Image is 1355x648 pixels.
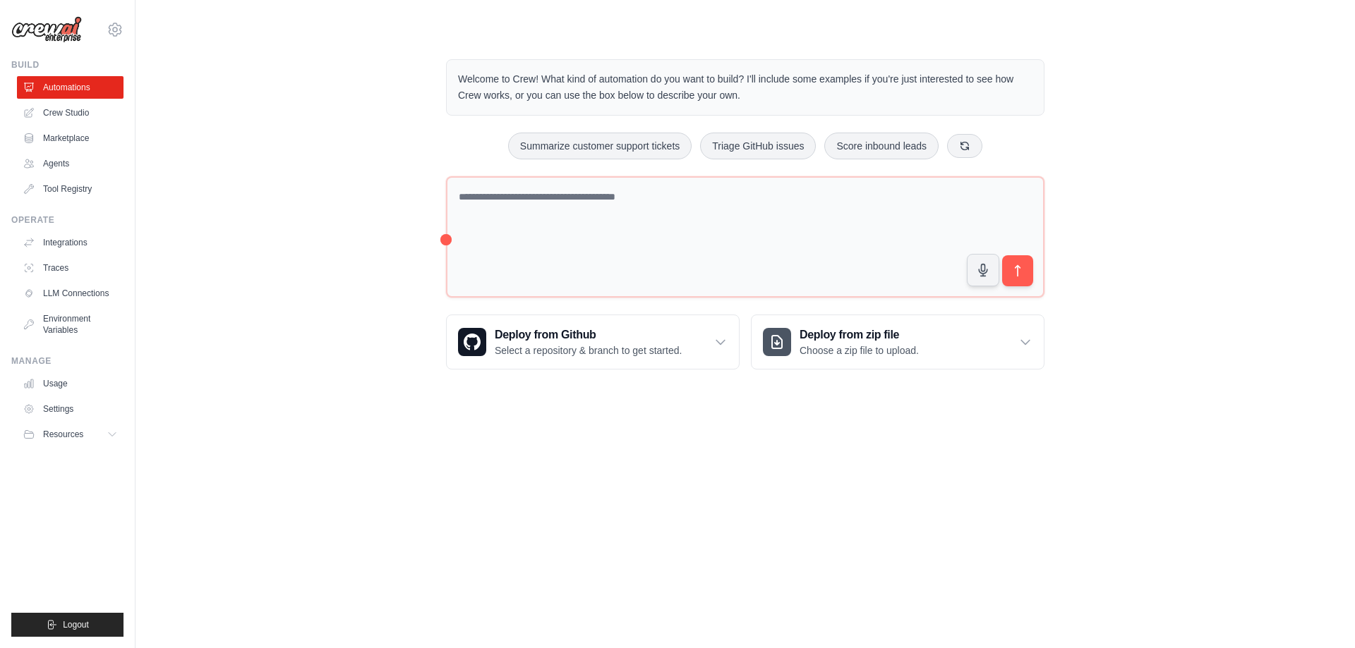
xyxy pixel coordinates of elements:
div: Build [11,59,124,71]
a: Usage [17,372,124,395]
span: Logout [63,619,89,630]
a: Settings [17,398,124,420]
button: Score inbound leads [824,133,939,159]
p: Select a repository & branch to get started. [495,343,682,357]
div: Operate [11,214,124,226]
a: Tool Registry [17,178,124,200]
a: Crew Studio [17,102,124,124]
span: Resources [43,429,83,440]
button: Resources [17,423,124,446]
a: Environment Variables [17,307,124,341]
a: Marketplace [17,127,124,149]
a: Traces [17,257,124,279]
h3: Deploy from Github [495,326,682,343]
a: Agents [17,152,124,175]
a: Automations [17,76,124,99]
button: Summarize customer support tickets [508,133,692,159]
button: Logout [11,613,124,637]
a: LLM Connections [17,282,124,305]
div: Manage [11,355,124,367]
h3: Deploy from zip file [800,326,919,343]
p: Choose a zip file to upload. [800,343,919,357]
button: Triage GitHub issues [700,133,816,159]
a: Integrations [17,231,124,254]
img: Logo [11,16,82,43]
p: Welcome to Crew! What kind of automation do you want to build? I'll include some examples if you'... [458,71,1032,104]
